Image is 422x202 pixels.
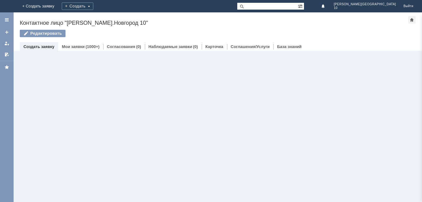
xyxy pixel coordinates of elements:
[193,44,198,49] div: (0)
[149,44,192,49] a: Наблюдаемые заявки
[277,44,302,49] a: База знаний
[86,44,99,49] div: (1000+)
[408,16,416,24] div: Сделать домашней страницей
[231,44,270,49] a: Соглашения/Услуги
[334,6,396,10] span: 10
[62,44,85,49] a: Мои заявки
[2,27,12,37] a: Создать заявку
[62,2,93,10] div: Создать
[298,3,304,9] span: Расширенный поиск
[136,44,141,49] div: (0)
[20,20,398,26] div: Контактное лицо "[PERSON_NAME].Новгород 10"
[23,44,54,49] a: Создать заявку
[2,50,12,59] a: Мои согласования
[2,38,12,48] a: Мои заявки
[334,2,396,6] span: [PERSON_NAME][GEOGRAPHIC_DATA]
[107,44,135,49] a: Согласования
[205,44,223,49] a: Карточка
